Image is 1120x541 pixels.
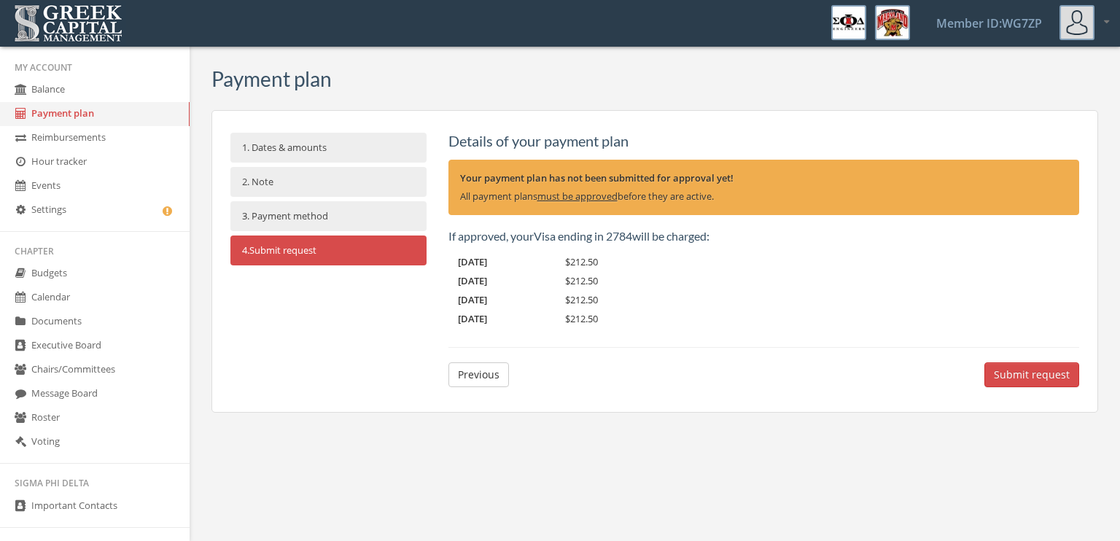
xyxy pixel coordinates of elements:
button: Submit request [984,362,1079,387]
span: [DATE] [458,312,487,325]
span: $212.50 [565,274,598,287]
a: 3. Payment method [230,201,427,231]
span: [DATE] [458,274,487,287]
span: [DATE] [458,293,487,306]
a: 1. Dates & amounts [230,133,427,163]
h6: If approved, your will be charged: [448,230,1080,243]
span: [DATE] [458,255,487,268]
a: 2. Note [230,167,427,197]
a: Member ID: WG7ZP [919,1,1059,46]
span: $212.50 [565,255,598,268]
strong: Your payment plan has not been submitted for approval yet! [460,171,1068,185]
h3: Payment plan [211,68,332,90]
a: 4.Submit request [230,236,427,265]
span: $212.50 [565,293,598,306]
span: Visa ending in 2784 [534,229,632,243]
button: Previous [448,362,509,387]
u: must be approved [537,190,618,203]
div: All payment plans before they are active. [448,160,1080,215]
span: $212.50 [565,312,598,325]
h5: Details of your payment plan [448,133,1080,149]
